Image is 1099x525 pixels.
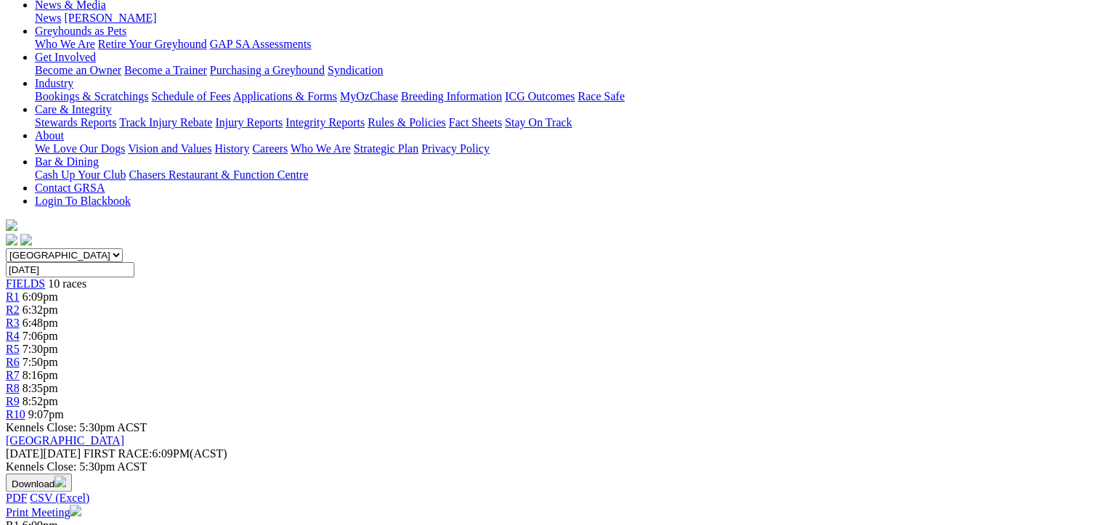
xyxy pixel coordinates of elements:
[6,290,20,303] a: R1
[35,182,105,194] a: Contact GRSA
[6,382,20,394] a: R8
[35,25,126,37] a: Greyhounds as Pets
[328,64,383,76] a: Syndication
[449,116,502,129] a: Fact Sheets
[577,90,624,102] a: Race Safe
[35,90,1093,103] div: Industry
[70,505,81,516] img: printer.svg
[6,447,44,460] span: [DATE]
[124,64,207,76] a: Become a Trainer
[6,506,81,518] a: Print Meeting
[35,116,1093,129] div: Care & Integrity
[119,116,212,129] a: Track Injury Rebate
[20,234,32,245] img: twitter.svg
[35,12,1093,25] div: News & Media
[84,447,227,460] span: 6:09PM(ACST)
[421,142,490,155] a: Privacy Policy
[6,234,17,245] img: facebook.svg
[6,460,1093,473] div: Kennels Close: 5:30pm ACST
[35,155,99,168] a: Bar & Dining
[23,290,58,303] span: 6:09pm
[35,116,116,129] a: Stewards Reports
[285,116,365,129] a: Integrity Reports
[35,38,95,50] a: Who We Are
[233,90,337,102] a: Applications & Forms
[291,142,351,155] a: Who We Are
[151,90,230,102] a: Schedule of Fees
[6,421,147,434] span: Kennels Close: 5:30pm ACST
[30,492,89,504] a: CSV (Excel)
[35,103,112,115] a: Care & Integrity
[354,142,418,155] a: Strategic Plan
[23,330,58,342] span: 7:06pm
[35,51,96,63] a: Get Involved
[98,38,207,50] a: Retire Your Greyhound
[505,116,572,129] a: Stay On Track
[6,317,20,329] a: R3
[35,12,61,24] a: News
[368,116,446,129] a: Rules & Policies
[6,473,72,492] button: Download
[35,90,148,102] a: Bookings & Scratchings
[35,64,121,76] a: Become an Owner
[6,408,25,420] a: R10
[6,277,45,290] a: FIELDS
[6,492,27,504] a: PDF
[23,356,58,368] span: 7:50pm
[54,476,66,487] img: download.svg
[6,304,20,316] a: R2
[84,447,152,460] span: FIRST RACE:
[6,395,20,407] a: R9
[23,382,58,394] span: 8:35pm
[128,142,211,155] a: Vision and Values
[252,142,288,155] a: Careers
[23,317,58,329] span: 6:48pm
[28,408,64,420] span: 9:07pm
[23,369,58,381] span: 8:16pm
[215,116,283,129] a: Injury Reports
[35,64,1093,77] div: Get Involved
[210,64,325,76] a: Purchasing a Greyhound
[401,90,502,102] a: Breeding Information
[6,356,20,368] a: R6
[6,219,17,231] img: logo-grsa-white.png
[6,343,20,355] a: R5
[23,343,58,355] span: 7:30pm
[35,168,1093,182] div: Bar & Dining
[6,492,1093,505] div: Download
[340,90,398,102] a: MyOzChase
[64,12,156,24] a: [PERSON_NAME]
[6,369,20,381] a: R7
[6,434,124,447] a: [GEOGRAPHIC_DATA]
[505,90,575,102] a: ICG Outcomes
[23,304,58,316] span: 6:32pm
[48,277,86,290] span: 10 races
[6,447,81,460] span: [DATE]
[35,142,125,155] a: We Love Our Dogs
[23,395,58,407] span: 8:52pm
[210,38,312,50] a: GAP SA Assessments
[214,142,249,155] a: History
[35,168,126,181] a: Cash Up Your Club
[35,38,1093,51] div: Greyhounds as Pets
[6,262,134,277] input: Select date
[35,129,64,142] a: About
[35,142,1093,155] div: About
[6,330,20,342] a: R4
[129,168,308,181] a: Chasers Restaurant & Function Centre
[35,77,73,89] a: Industry
[35,195,131,207] a: Login To Blackbook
